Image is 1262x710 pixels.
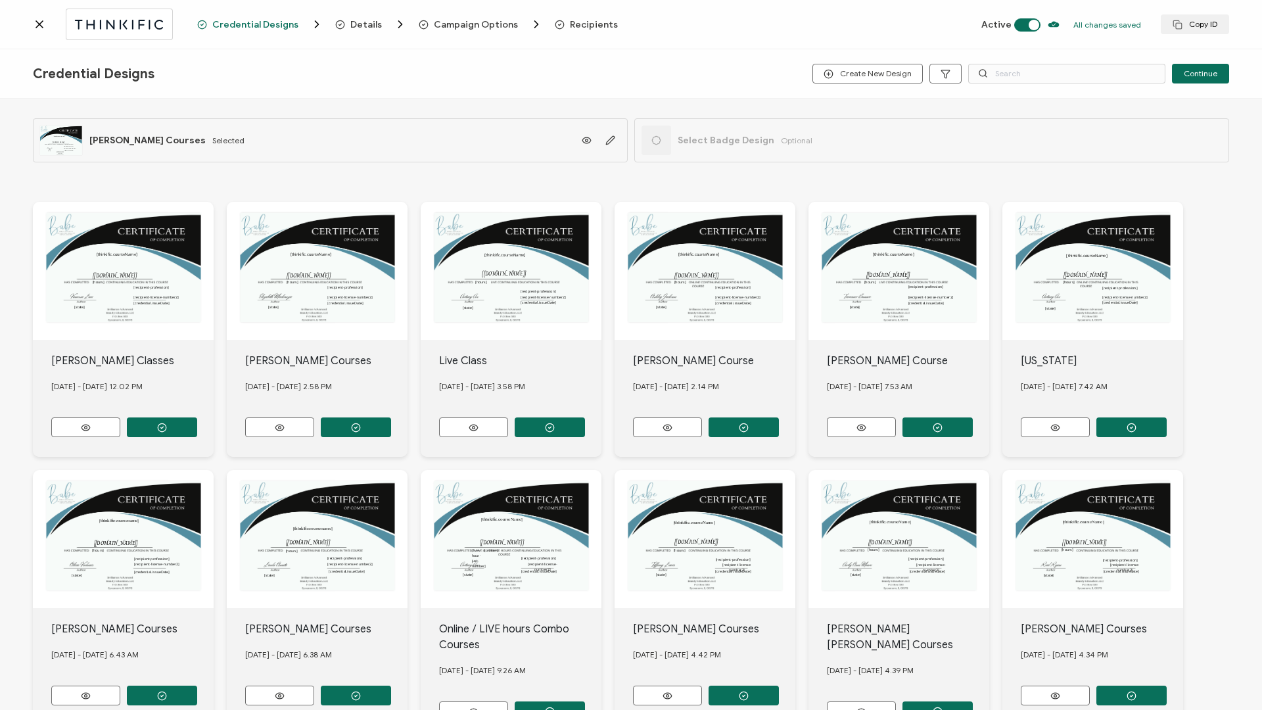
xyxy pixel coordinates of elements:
[827,369,990,404] div: [DATE] - [DATE] 7.53 AM
[245,369,408,404] div: [DATE] - [DATE] 2.58 PM
[197,18,323,31] span: Credential Designs
[51,369,214,404] div: [DATE] - [DATE] 12.02 PM
[51,621,214,637] div: [PERSON_NAME] Courses
[1021,621,1184,637] div: [PERSON_NAME] Courses
[1021,369,1184,404] div: [DATE] - [DATE] 7.42 AM
[212,20,298,30] span: Credential Designs
[1021,637,1184,673] div: [DATE] - [DATE] 4.34 PM
[245,621,408,637] div: [PERSON_NAME] Courses
[51,637,214,673] div: [DATE] - [DATE] 6.43 AM
[1161,14,1229,34] button: Copy ID
[633,637,796,673] div: [DATE] - [DATE] 4.42 PM
[827,653,990,688] div: [DATE] - [DATE] 4.39 PM
[212,135,245,145] span: Selected
[570,20,618,30] span: Recipients
[439,353,602,369] div: Live Class
[439,653,602,688] div: [DATE] - [DATE] 9.26 AM
[439,369,602,404] div: [DATE] - [DATE] 3.58 PM
[439,621,602,653] div: Online / LIVE hours Combo Courses
[51,353,214,369] div: [PERSON_NAME] Classes
[812,64,923,83] button: Create New Design
[968,64,1165,83] input: Search
[824,69,912,79] span: Create New Design
[419,18,543,31] span: Campaign Options
[827,353,990,369] div: [PERSON_NAME] Course
[245,353,408,369] div: [PERSON_NAME] Courses
[73,16,166,33] img: thinkific.svg
[827,621,990,653] div: [PERSON_NAME] [PERSON_NAME] Courses
[678,135,774,146] span: Select Badge Design
[981,19,1012,30] span: Active
[1173,20,1217,30] span: Copy ID
[1196,647,1262,710] iframe: Chat Widget
[633,621,796,637] div: [PERSON_NAME] Courses
[633,369,796,404] div: [DATE] - [DATE] 2.14 PM
[1172,64,1229,83] button: Continue
[434,20,518,30] span: Campaign Options
[335,18,407,31] span: Details
[350,20,382,30] span: Details
[245,637,408,673] div: [DATE] - [DATE] 6.38 AM
[197,18,713,31] div: Breadcrumb
[1073,20,1141,30] p: All changes saved
[1021,353,1184,369] div: [US_STATE]
[33,66,154,82] span: Credential Designs
[781,135,812,145] span: Optional
[633,353,796,369] div: [PERSON_NAME] Course
[1184,70,1217,78] span: Continue
[555,20,618,30] span: Recipients
[89,135,206,146] span: [PERSON_NAME] Courses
